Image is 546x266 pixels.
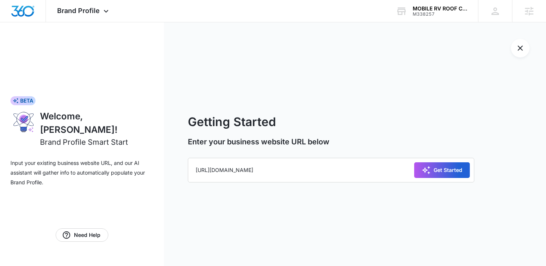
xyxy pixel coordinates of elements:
span: Brand Profile [57,7,100,15]
h2: Getting Started [188,113,475,131]
input: http://www.examplewebsite.com [188,158,475,182]
div: Get Started [422,166,462,175]
div: account name [413,6,467,12]
h2: Brand Profile Smart Start [40,137,128,148]
div: BETA [10,96,35,105]
img: ai-brand-profile [10,110,37,134]
a: Need Help [56,228,108,242]
h1: Welcome, [PERSON_NAME]! [40,110,153,137]
button: Get Started [414,162,470,178]
p: Input your existing business website URL, and our AI assistant will gather info to automatically ... [10,158,153,187]
p: Enter your business website URL below [188,136,475,147]
button: Exit Smart Start Wizard [511,39,530,57]
div: account id [413,12,467,17]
